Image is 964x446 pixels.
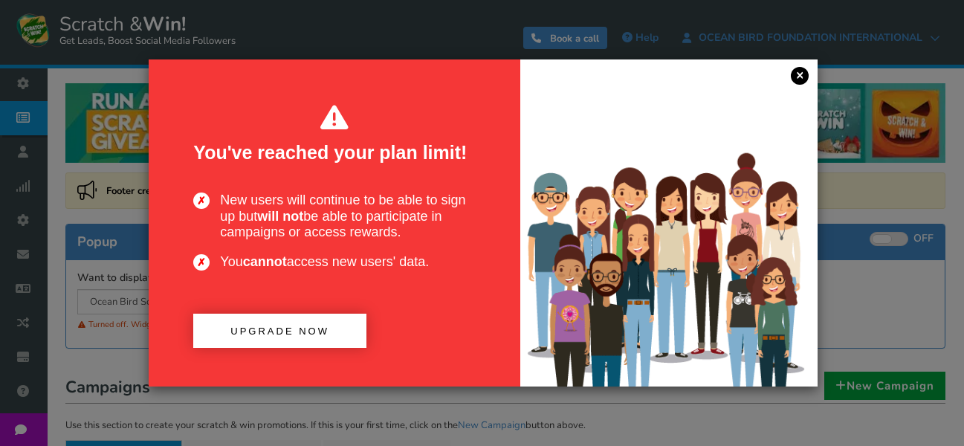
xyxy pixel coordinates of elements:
[193,104,476,163] span: You've reached your plan limit!
[193,254,476,271] span: You access new users' data.
[193,193,476,241] span: New users will continue to be able to sign up but be able to participate in campaigns or access r...
[243,254,287,269] b: cannot
[791,67,809,85] a: ×
[193,314,366,349] a: Upgrade now
[257,209,303,224] b: will not
[520,89,818,387] img: Increased users
[230,326,329,337] span: Upgrade now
